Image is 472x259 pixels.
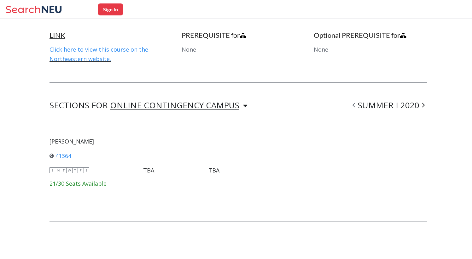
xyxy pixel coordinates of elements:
span: S [50,167,55,173]
span: W [67,167,72,173]
div: ONLINE CONTINGENCY CAMPUS [110,102,239,109]
button: Sign In [98,3,123,15]
span: None [182,46,196,53]
span: T [72,167,78,173]
span: M [55,167,61,173]
div: SUMMER I 2020 [350,102,427,109]
h4: LINK [50,31,163,40]
div: [PERSON_NAME] [50,138,219,145]
div: SECTIONS FOR [50,102,248,109]
a: 41364 [50,152,71,160]
div: TBA [208,167,219,174]
a: Click here to view this course on the Northeastern website. [50,46,148,63]
span: F [78,167,84,173]
h4: PREREQUISITE for [182,31,295,40]
div: 21/30 Seats Available [50,180,219,187]
div: TBA [143,167,154,174]
span: S [84,167,89,173]
span: T [61,167,67,173]
h4: Optional PREREQUISITE for [314,31,427,40]
span: None [314,46,328,53]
